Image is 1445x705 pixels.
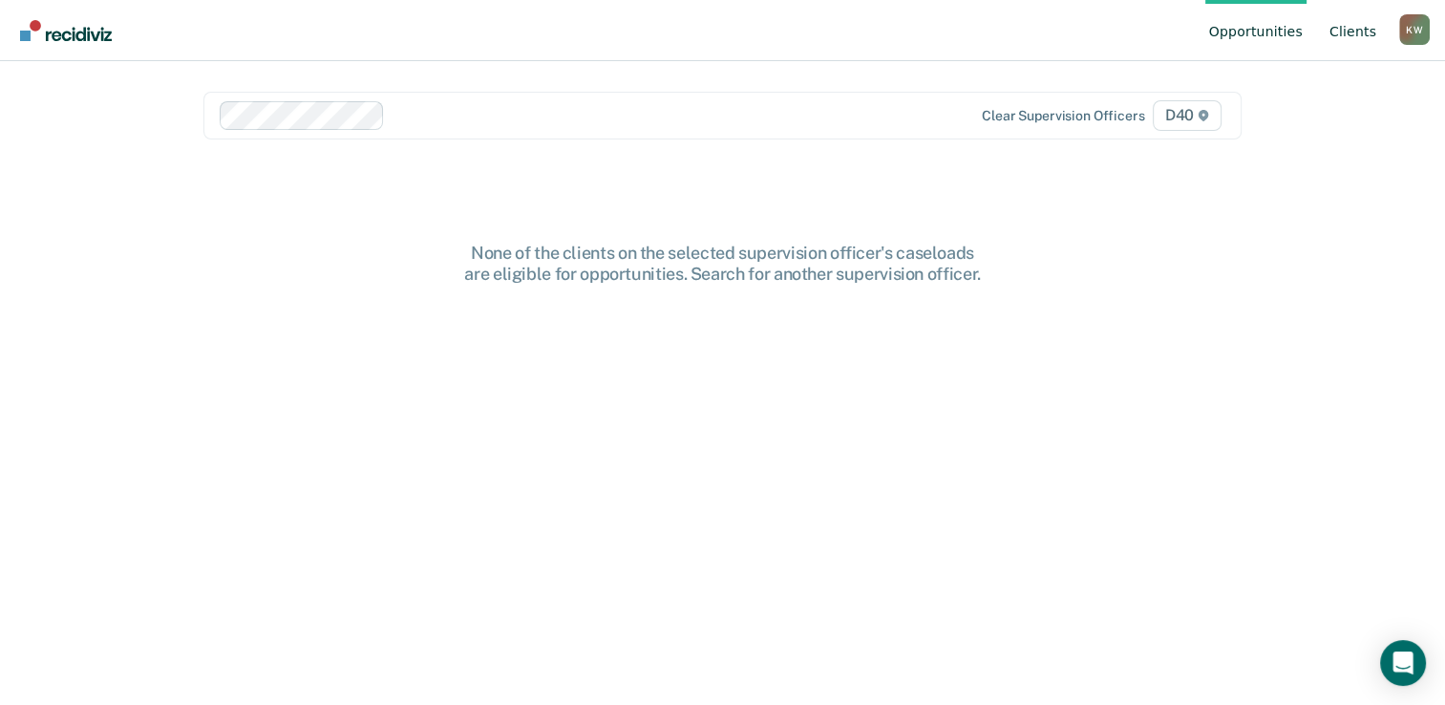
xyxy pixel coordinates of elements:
button: Profile dropdown button [1399,14,1430,45]
span: D40 [1153,100,1222,131]
div: Open Intercom Messenger [1380,640,1426,686]
div: None of the clients on the selected supervision officer's caseloads are eligible for opportunitie... [417,243,1029,284]
div: K W [1399,14,1430,45]
div: Clear supervision officers [982,108,1144,124]
img: Recidiviz [20,20,112,41]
